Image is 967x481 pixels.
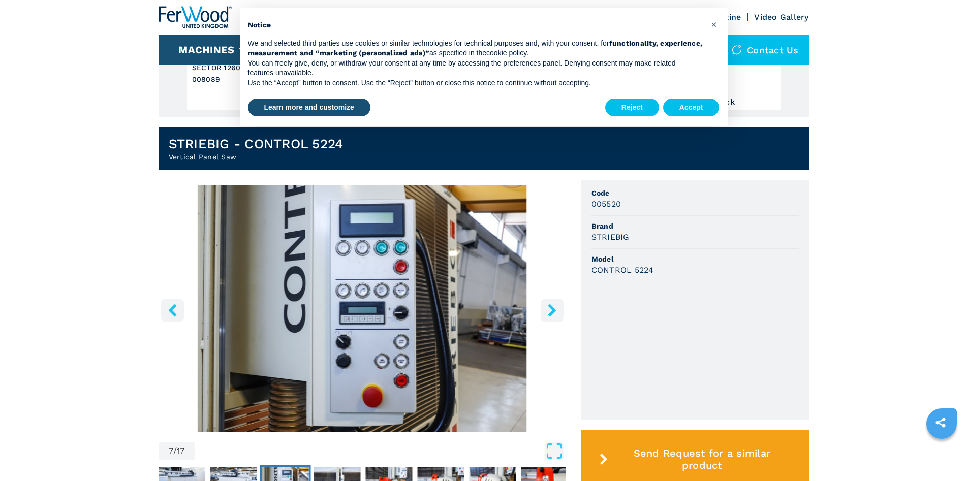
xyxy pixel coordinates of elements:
h2: Vertical Panel Saw [169,152,344,162]
button: Close this notice [706,16,723,33]
img: Vertical Panel Saw STRIEBIG CONTROL 5224 [159,185,566,432]
span: / [173,447,177,455]
button: right-button [541,299,564,322]
h1: STRIEBIG - CONTROL 5224 [169,136,344,152]
strong: functionality, experience, measurement and “marketing (personalized ads)” [248,39,703,57]
p: You can freely give, deny, or withdraw your consent at any time by accessing the preferences pane... [248,58,703,78]
button: Accept [663,99,720,117]
a: cookie policy [486,49,526,57]
img: Ferwood [159,6,232,28]
img: Contact us [732,45,742,55]
h3: 005520 [591,198,621,210]
iframe: Chat [924,435,959,473]
h3: STRIEBIG [591,231,630,243]
span: Code [591,188,799,198]
a: Video Gallery [754,12,808,22]
span: × [711,18,717,30]
p: We and selected third parties use cookies or similar technologies for technical purposes and, wit... [248,39,703,58]
p: Use the “Accept” button to consent. Use the “Reject” button or close this notice to continue with... [248,78,703,88]
span: Brand [591,221,799,231]
h3: HOLZHER SECTOR 1260 AUTOMATIC 008089 [192,50,312,85]
a: sharethis [928,410,953,435]
button: Open Fullscreen [198,442,564,460]
div: Go to Slide 7 [159,185,566,432]
button: Reject [605,99,659,117]
div: Contact us [722,35,809,65]
span: Model [591,254,799,264]
button: left-button [161,299,184,322]
h3: CONTROL 5224 [591,264,654,276]
span: Send Request for a similar product [612,447,792,471]
span: 7 [169,447,173,455]
button: Machines [178,44,234,56]
button: Learn more and customize [248,99,370,117]
span: 17 [177,447,185,455]
h2: Notice [248,20,703,30]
